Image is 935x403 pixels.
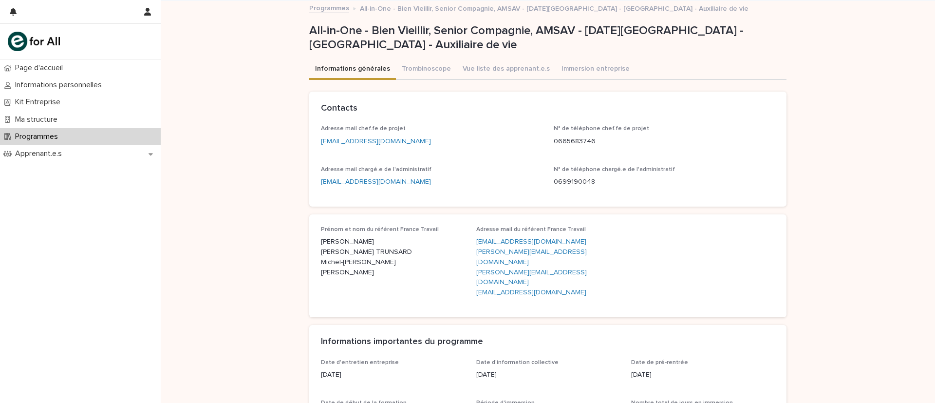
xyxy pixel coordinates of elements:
span: Prénom et nom du référent France Travail [321,227,439,232]
span: Adresse mail chargé.e de l'administratif [321,167,431,173]
a: [EMAIL_ADDRESS][DOMAIN_NAME] [321,178,431,185]
h2: Contacts [321,103,357,114]
p: [DATE] [321,370,465,380]
span: N° de téléphone chargé.e de l'administratif [554,167,675,173]
button: Immersion entreprise [556,59,636,80]
img: mHINNnv7SNCQZijbaqql [8,32,60,51]
a: [PERSON_NAME][EMAIL_ADDRESS][DOMAIN_NAME] [476,269,587,286]
p: [DATE] [631,370,775,380]
span: Adresse mail du référent France Travail [476,227,586,232]
p: Apprenant.e.s [11,149,70,158]
p: [DATE] [476,370,620,380]
p: [PERSON_NAME] [PERSON_NAME] TRUNSARD Michel-[PERSON_NAME] [PERSON_NAME] [321,237,465,277]
a: [PERSON_NAME][EMAIL_ADDRESS][DOMAIN_NAME] [476,249,587,266]
span: Date de pré-rentrée [631,360,688,365]
p: 0665683746 [554,136,775,147]
a: Programmes [309,2,349,13]
p: Page d'accueil [11,63,71,73]
span: N° de téléphone chef.fe de projet [554,126,649,132]
p: Kit Entreprise [11,97,68,107]
h2: Informations importantes du programme [321,337,483,347]
a: [EMAIL_ADDRESS][DOMAIN_NAME] [476,238,586,245]
p: All-in-One - Bien Vieillir, Senior Compagnie, AMSAV - [DATE][GEOGRAPHIC_DATA] - [GEOGRAPHIC_DATA]... [360,2,748,13]
p: 0699190048 [554,177,775,187]
button: Informations générales [309,59,396,80]
a: [EMAIL_ADDRESS][DOMAIN_NAME] [476,289,586,296]
span: Date d'information collective [476,360,559,365]
p: Informations personnelles [11,80,110,90]
button: Trombinoscope [396,59,457,80]
span: Date d'entretien entreprise [321,360,399,365]
p: All-in-One - Bien Vieillir, Senior Compagnie, AMSAV - [DATE][GEOGRAPHIC_DATA] - [GEOGRAPHIC_DATA]... [309,24,783,52]
p: Programmes [11,132,66,141]
span: Adresse mail chef.fe de projet [321,126,406,132]
a: [EMAIL_ADDRESS][DOMAIN_NAME] [321,138,431,145]
button: Vue liste des apprenant.e.s [457,59,556,80]
p: Ma structure [11,115,65,124]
